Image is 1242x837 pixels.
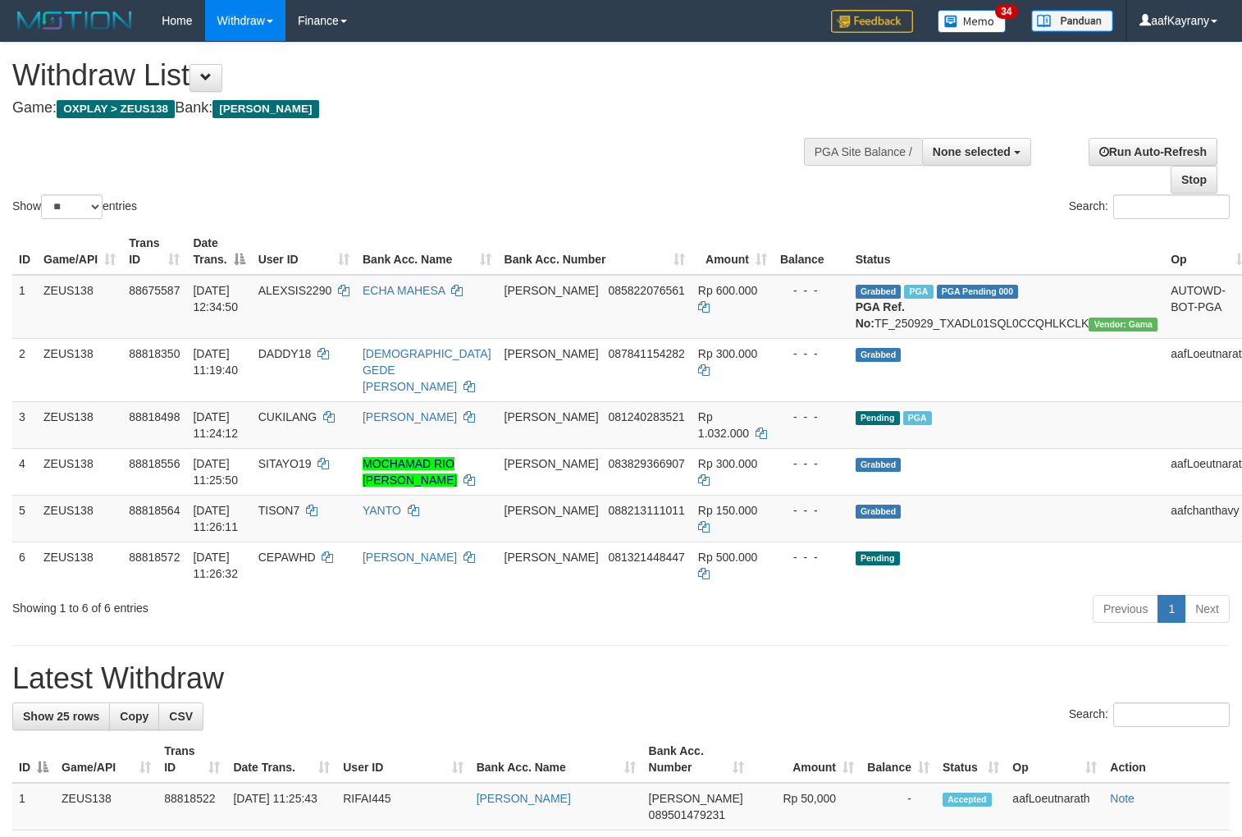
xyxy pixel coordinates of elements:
[1113,194,1230,219] input: Search:
[649,808,725,821] span: Copy 089501479231 to clipboard
[856,411,900,425] span: Pending
[861,783,936,830] td: -
[12,275,37,339] td: 1
[37,338,122,401] td: ZEUS138
[1110,792,1135,805] a: Note
[12,662,1230,695] h1: Latest Withdraw
[505,504,599,517] span: [PERSON_NAME]
[1006,736,1103,783] th: Op: activate to sort column ascending
[12,228,37,275] th: ID
[1006,783,1103,830] td: aafLoeutnarath
[608,347,684,360] span: Copy 087841154282 to clipboard
[856,458,902,472] span: Grabbed
[698,284,757,297] span: Rp 600.000
[505,284,599,297] span: [PERSON_NAME]
[12,542,37,588] td: 6
[505,551,599,564] span: [PERSON_NAME]
[258,284,332,297] span: ALEXSIS2290
[129,457,180,470] span: 88818556
[505,347,599,360] span: [PERSON_NAME]
[37,495,122,542] td: ZEUS138
[363,347,491,393] a: [DEMOGRAPHIC_DATA] GEDE [PERSON_NAME]
[1089,318,1158,332] span: Vendor URL: https://trx31.1velocity.biz
[608,551,684,564] span: Copy 081321448447 to clipboard
[193,410,238,440] span: [DATE] 11:24:12
[608,504,684,517] span: Copy 088213111011 to clipboard
[780,345,842,362] div: - - -
[692,228,774,275] th: Amount: activate to sort column ascending
[780,502,842,519] div: - - -
[943,793,992,807] span: Accepted
[193,347,238,377] span: [DATE] 11:19:40
[258,504,300,517] span: TISON7
[12,736,55,783] th: ID: activate to sort column descending
[1031,10,1113,32] img: panduan.png
[780,409,842,425] div: - - -
[158,783,226,830] td: 88818522
[698,347,757,360] span: Rp 300.000
[751,783,861,830] td: Rp 50,000
[12,100,811,117] h4: Game: Bank:
[258,551,316,564] span: CEPAWHD
[129,504,180,517] span: 88818564
[1113,702,1230,727] input: Search:
[856,348,902,362] span: Grabbed
[129,551,180,564] span: 88818572
[12,59,811,92] h1: Withdraw List
[856,285,902,299] span: Grabbed
[37,542,122,588] td: ZEUS138
[856,300,905,330] b: PGA Ref. No:
[356,228,498,275] th: Bank Acc. Name: activate to sort column ascending
[856,551,900,565] span: Pending
[831,10,913,33] img: Feedback.jpg
[193,504,238,533] span: [DATE] 11:26:11
[363,457,457,487] a: MOCHAMAD RIO [PERSON_NAME]
[12,593,505,616] div: Showing 1 to 6 of 6 entries
[698,457,757,470] span: Rp 300.000
[129,410,180,423] span: 88818498
[933,145,1011,158] span: None selected
[774,228,849,275] th: Balance
[505,410,599,423] span: [PERSON_NAME]
[477,792,571,805] a: [PERSON_NAME]
[23,710,99,723] span: Show 25 rows
[12,8,137,33] img: MOTION_logo.png
[169,710,193,723] span: CSV
[936,736,1006,783] th: Status: activate to sort column ascending
[37,448,122,495] td: ZEUS138
[608,457,684,470] span: Copy 083829366907 to clipboard
[129,284,180,297] span: 88675587
[41,194,103,219] select: Showentries
[861,736,936,783] th: Balance: activate to sort column ascending
[12,448,37,495] td: 4
[780,282,842,299] div: - - -
[1158,595,1185,623] a: 1
[922,138,1031,166] button: None selected
[608,410,684,423] span: Copy 081240283521 to clipboard
[363,410,457,423] a: [PERSON_NAME]
[336,783,469,830] td: RIFAI445
[780,455,842,472] div: - - -
[37,275,122,339] td: ZEUS138
[12,401,37,448] td: 3
[212,100,318,118] span: [PERSON_NAME]
[258,410,317,423] span: CUKILANG
[1171,166,1217,194] a: Stop
[1185,595,1230,623] a: Next
[186,228,251,275] th: Date Trans.: activate to sort column descending
[120,710,148,723] span: Copy
[903,411,932,425] span: Marked by aafpengsreynich
[1089,138,1217,166] a: Run Auto-Refresh
[12,338,37,401] td: 2
[336,736,469,783] th: User ID: activate to sort column ascending
[193,284,238,313] span: [DATE] 12:34:50
[226,736,336,783] th: Date Trans.: activate to sort column ascending
[642,736,751,783] th: Bank Acc. Number: activate to sort column ascending
[505,457,599,470] span: [PERSON_NAME]
[1103,736,1230,783] th: Action
[856,505,902,519] span: Grabbed
[12,495,37,542] td: 5
[12,702,110,730] a: Show 25 rows
[363,284,445,297] a: ECHA MAHESA
[649,792,743,805] span: [PERSON_NAME]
